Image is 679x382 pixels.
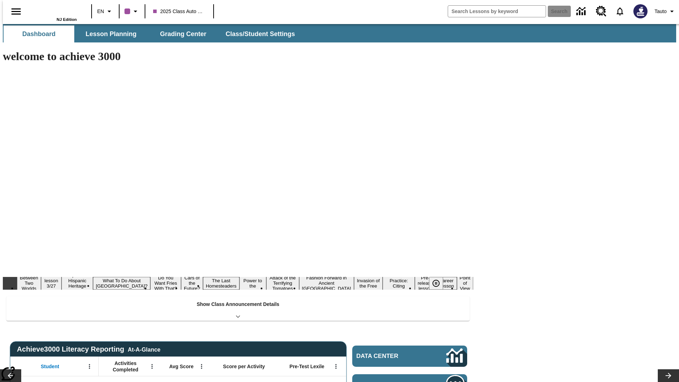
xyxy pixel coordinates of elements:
button: Slide 4 What To Do About Iceland? [93,277,150,290]
button: Open Menu [331,361,341,372]
div: Show Class Announcement Details [6,296,470,321]
h1: welcome to achieve 3000 [3,50,473,63]
div: SubNavbar [3,25,301,42]
button: Class color is purple. Change class color [122,5,143,18]
div: Home [31,2,77,22]
button: Pause [429,277,443,290]
a: Resource Center, Will open in new tab [592,2,611,21]
img: Avatar [633,4,648,18]
span: Data Center [356,353,423,360]
button: Open Menu [84,361,95,372]
p: Show Class Announcement Details [197,301,279,308]
button: Slide 2 Test lesson 3/27 en [41,272,62,295]
button: Open Menu [196,361,207,372]
button: Class/Student Settings [220,25,301,42]
span: Pre-Test Lexile [290,363,325,370]
button: Profile/Settings [652,5,679,18]
button: Slide 11 The Invasion of the Free CD [354,272,383,295]
button: Slide 7 The Last Homesteaders [203,277,239,290]
button: Slide 15 Point of View [457,274,473,292]
span: Tauto [655,8,667,15]
button: Lesson Planning [76,25,146,42]
div: Pause [429,277,450,290]
input: search field [448,6,546,17]
button: Slide 8 Solar Power to the People [239,272,266,295]
button: Slide 10 Fashion Forward in Ancient Rome [299,274,354,292]
span: Achieve3000 Literacy Reporting [17,345,161,353]
button: Grading Center [148,25,219,42]
button: Dashboard [4,25,74,42]
button: Slide 9 Attack of the Terrifying Tomatoes [266,274,299,292]
span: 2025 Class Auto Grade 13 [153,8,205,15]
div: At-A-Glance [128,345,160,353]
button: Slide 5 Do You Want Fries With That? [150,274,181,292]
div: SubNavbar [3,24,676,42]
span: Score per Activity [223,363,265,370]
button: Select a new avatar [629,2,652,21]
button: Slide 1 Between Two Worlds [17,274,41,292]
button: Slide 3 ¡Viva Hispanic Heritage Month! [62,272,93,295]
button: Open Menu [147,361,157,372]
span: NJ Edition [57,17,77,22]
button: Slide 6 Cars of the Future? [181,274,203,292]
button: Slide 12 Mixed Practice: Citing Evidence [383,272,415,295]
button: Language: EN, Select a language [94,5,117,18]
span: EN [97,8,104,15]
a: Home [31,3,77,17]
a: Data Center [352,346,467,367]
button: Slide 13 Pre-release lesson [415,274,436,292]
button: Lesson carousel, Next [658,369,679,382]
a: Notifications [611,2,629,21]
span: Student [41,363,59,370]
span: Avg Score [169,363,193,370]
span: Activities Completed [102,360,149,373]
button: Open side menu [6,1,27,22]
a: Data Center [572,2,592,21]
